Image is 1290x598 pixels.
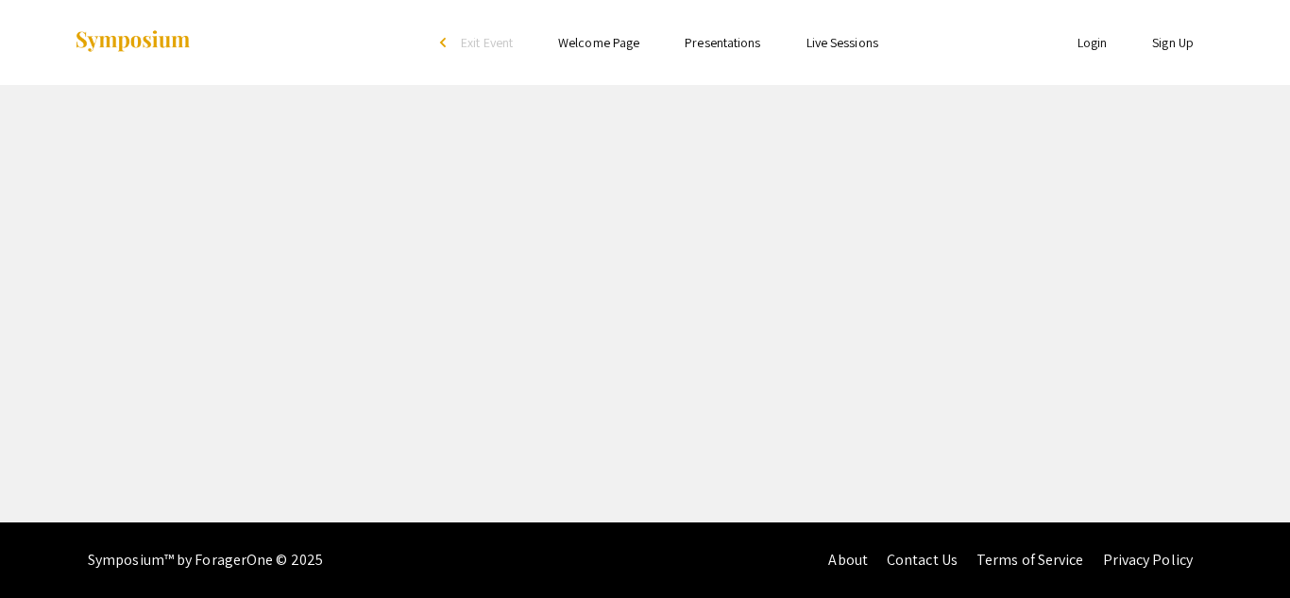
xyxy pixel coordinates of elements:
span: Exit Event [461,34,513,51]
a: Sign Up [1152,34,1194,51]
img: Symposium by ForagerOne [74,29,192,55]
a: Privacy Policy [1103,550,1193,570]
div: arrow_back_ios [440,37,451,48]
a: Login [1078,34,1108,51]
a: Contact Us [887,550,958,570]
div: Symposium™ by ForagerOne © 2025 [88,522,323,598]
a: Welcome Page [558,34,639,51]
a: About [828,550,868,570]
a: Terms of Service [976,550,1084,570]
a: Live Sessions [806,34,878,51]
a: Presentations [685,34,760,51]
